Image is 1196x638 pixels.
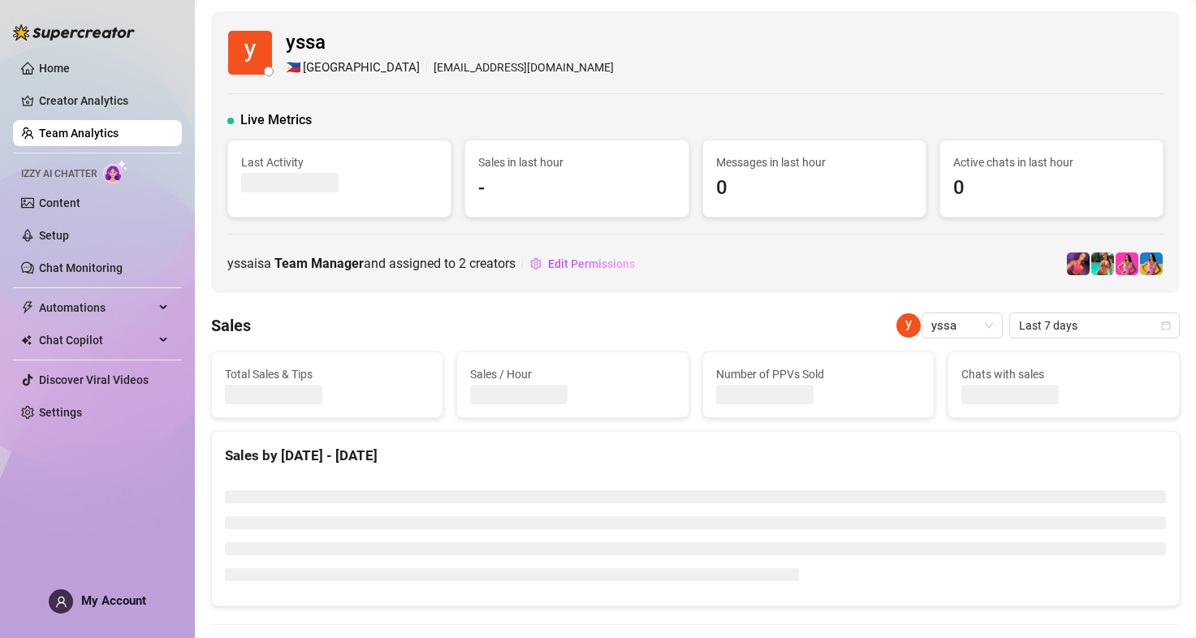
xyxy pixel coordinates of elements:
div: [EMAIL_ADDRESS][DOMAIN_NAME] [286,58,614,78]
span: user [55,596,67,608]
span: 0 [716,173,913,204]
span: Live Metrics [240,110,312,130]
img: Ukrainian [1140,252,1163,275]
a: Creator Analytics [39,88,169,114]
a: Discover Viral Videos [39,373,149,386]
span: 0 [953,173,1150,204]
span: yssa [931,313,993,338]
span: yssa [286,28,614,58]
a: Setup [39,229,69,242]
button: Edit Permissions [529,251,636,277]
img: logo-BBDzfeDw.svg [13,24,135,41]
span: Izzy AI Chatter [21,166,97,182]
a: Settings [39,406,82,419]
h4: Sales [211,314,251,337]
span: setting [530,258,542,269]
img: Alexa [1091,252,1114,275]
b: Team Manager [274,256,364,271]
div: Sales by [DATE] - [DATE] [225,445,1166,467]
span: 🇵🇭 [286,58,301,78]
a: Home [39,62,70,75]
span: - [478,173,675,204]
span: Automations [39,295,154,321]
span: My Account [81,593,146,608]
span: Sales in last hour [478,153,675,171]
a: Team Analytics [39,127,119,140]
span: Last Activity [241,153,438,171]
span: Sales / Hour [470,365,675,383]
span: Chat Copilot [39,327,154,353]
span: Messages in last hour [716,153,913,171]
span: Total Sales & Tips [225,365,430,383]
img: yssa [896,313,921,338]
a: Content [39,196,80,209]
span: 2 [459,256,466,271]
span: Edit Permissions [548,257,635,270]
span: calendar [1161,321,1171,330]
img: Ukrainian [1116,252,1138,275]
span: Last 7 days [1019,313,1170,338]
span: yssa is a and assigned to creators [227,253,516,274]
span: Chats with sales [961,365,1166,383]
img: Chat Copilot [21,334,32,346]
a: Chat Monitoring [39,261,123,274]
span: [GEOGRAPHIC_DATA] [303,58,420,78]
img: AI Chatter [103,160,128,183]
span: Active chats in last hour [953,153,1150,171]
img: Alexa [1067,252,1090,275]
img: yssa [228,31,272,75]
span: thunderbolt [21,301,34,314]
span: Number of PPVs Sold [716,365,921,383]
